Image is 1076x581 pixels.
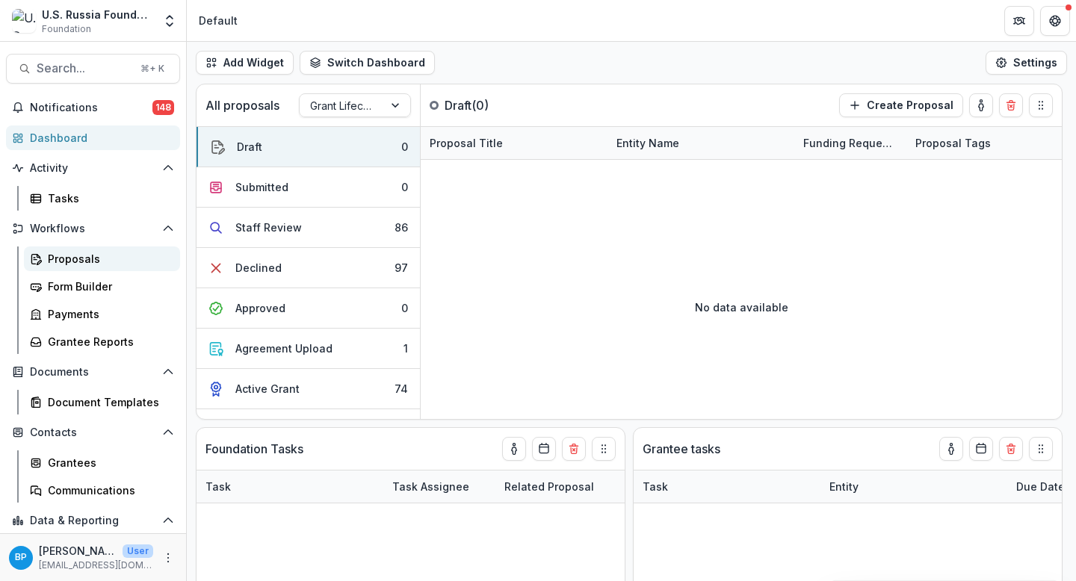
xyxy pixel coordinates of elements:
button: Drag [1029,93,1053,117]
span: Workflows [30,223,156,235]
div: Approved [235,300,285,316]
button: Drag [1029,437,1053,461]
div: Declined [235,260,282,276]
div: Entity Name [607,127,794,159]
a: Document Templates [24,390,180,414]
button: toggle-assigned-to-me [502,437,526,461]
div: Funding Requested [794,127,906,159]
button: Delete card [562,437,586,461]
span: Search... [37,61,132,75]
div: Payments [48,306,168,322]
a: Form Builder [24,274,180,299]
button: Open Data & Reporting [6,509,180,532]
p: [PERSON_NAME] [39,543,117,559]
div: U.S. Russia Foundation [42,7,153,22]
button: Search... [6,54,180,84]
div: Entity Name [607,135,688,151]
div: 0 [401,300,408,316]
nav: breadcrumb [193,10,244,31]
div: Submitted [235,179,288,195]
div: 74 [395,381,408,397]
a: Communications [24,478,180,503]
button: More [159,549,177,567]
p: [EMAIL_ADDRESS][DOMAIN_NAME] [39,559,153,572]
p: Foundation Tasks [205,440,303,458]
div: Grantee Reports [48,334,168,349]
button: toggle-assigned-to-me [969,93,993,117]
button: Open Activity [6,156,180,180]
p: All proposals [205,96,279,114]
button: Switch Dashboard [300,51,435,75]
div: Communications [48,482,168,498]
span: Activity [30,162,156,175]
button: Open Contacts [6,420,180,444]
a: Proposals [24,246,180,271]
button: Settings [986,51,1067,75]
p: Draft ( 0 ) [445,96,557,114]
span: Notifications [30,102,152,114]
button: Active Grant74 [197,369,420,409]
button: Calendar [969,437,993,461]
button: Delete card [999,93,1023,117]
div: ⌘ + K [137,60,167,77]
a: Dashboard [6,125,180,150]
img: U.S. Russia Foundation [12,9,36,33]
div: 1 [403,341,408,356]
div: 0 [401,179,408,195]
span: Data & Reporting [30,515,156,527]
div: Agreement Upload [235,341,333,356]
button: Open Workflows [6,217,180,240]
a: Grantee Reports [24,329,180,354]
button: Agreement Upload1 [197,329,420,369]
button: Submitted0 [197,167,420,208]
button: Create Proposal [839,93,963,117]
button: Drag [592,437,616,461]
button: Partners [1004,6,1034,36]
div: Proposal Title [421,127,607,159]
div: Bennett P [15,553,27,562]
a: Tasks [24,186,180,211]
div: 86 [395,220,408,235]
button: Approved0 [197,288,420,329]
button: Calendar [532,437,556,461]
span: Documents [30,366,156,379]
button: Draft0 [197,127,420,167]
div: Proposals [48,251,168,267]
p: Grantee tasks [643,440,720,458]
button: Get Help [1040,6,1070,36]
span: Contacts [30,426,156,439]
button: Notifications148 [6,96,180,119]
div: Proposal Title [421,135,512,151]
button: Declined97 [197,248,420,288]
div: Grantees [48,455,168,470]
div: Active Grant [235,381,300,397]
span: 148 [152,100,174,115]
button: Staff Review86 [197,208,420,248]
div: Form Builder [48,279,168,294]
span: Foundation [42,22,91,36]
div: Dashboard [30,130,168,146]
div: Funding Requested [794,135,906,151]
div: 0 [401,139,408,155]
div: Proposal Tags [906,135,1000,151]
a: Payments [24,302,180,326]
p: No data available [695,299,788,315]
div: Tasks [48,190,168,206]
div: Staff Review [235,220,302,235]
button: Open entity switcher [159,6,180,36]
div: Draft [237,139,262,155]
p: User [123,544,153,558]
div: Document Templates [48,394,168,410]
button: Delete card [999,437,1023,461]
button: toggle-assigned-to-me [939,437,963,461]
button: Add Widget [196,51,294,75]
button: Open Documents [6,360,180,384]
div: Default [199,13,238,28]
a: Grantees [24,450,180,475]
div: 97 [395,260,408,276]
